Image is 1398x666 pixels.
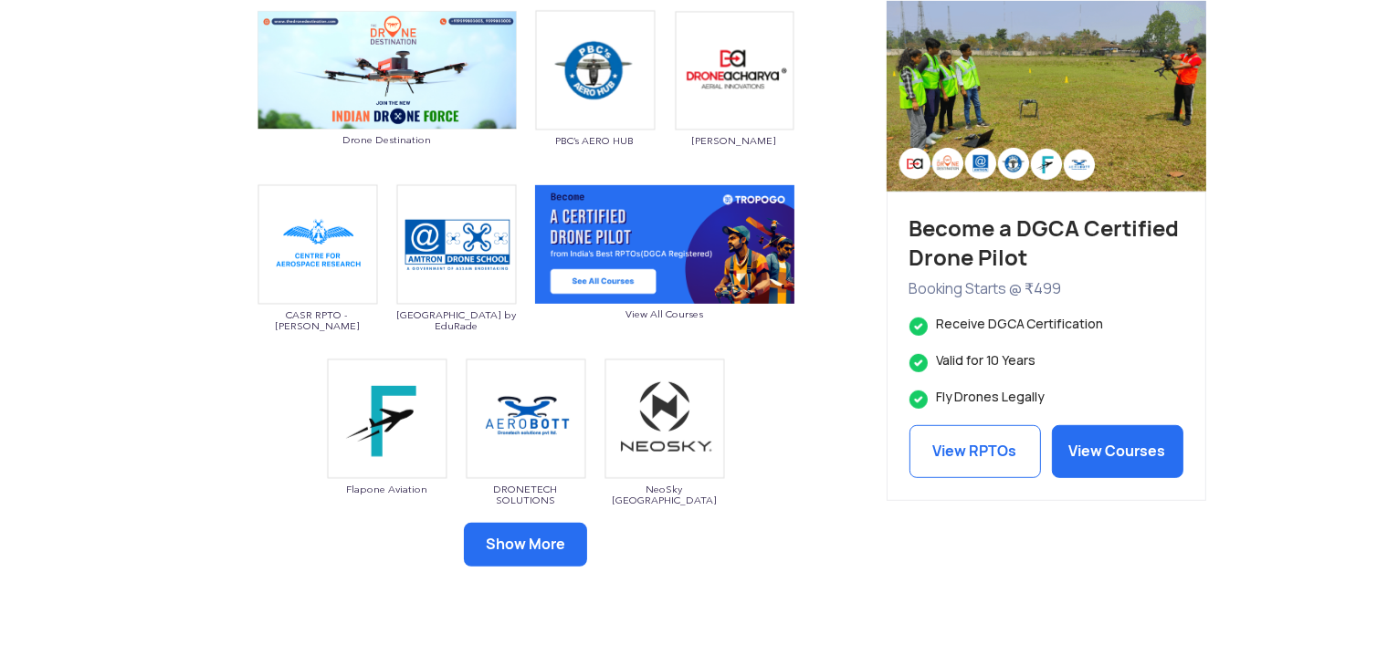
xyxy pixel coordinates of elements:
a: [GEOGRAPHIC_DATA] by EduRade [396,235,517,331]
p: Booking Starts @ ₹499 [909,277,1183,301]
h3: Become a DGCA Certified Drone Pilot [909,214,1183,273]
span: Drone Destination [258,134,517,145]
img: ic_annauniversity.png [258,184,378,305]
img: ic_pbc.png [535,10,656,130]
img: bg_flapone.png [327,359,447,479]
a: PBC’s AERO HUB [535,61,656,146]
span: Flapone Aviation [327,484,447,494]
button: Show More [464,523,587,567]
a: [PERSON_NAME] [674,61,794,146]
a: DRONETECH SOLUTIONS [466,410,586,505]
a: Flapone Aviation [327,410,447,494]
img: img_neosky.png [604,359,725,479]
img: ic_dronacharyaaerial.png [674,11,794,130]
span: [GEOGRAPHIC_DATA] by EduRade [396,309,517,331]
img: bg_droneteech.png [466,359,586,479]
a: CASR RPTO - [PERSON_NAME] [258,235,378,331]
a: View RPTOs [909,425,1041,478]
img: bg_sideadtraining.png [887,1,1206,192]
a: Drone Destination [258,61,517,145]
span: DRONETECH SOLUTIONS [466,484,586,505]
img: ic_dronoedestination_double.png [258,11,517,130]
a: View All Courses [535,235,794,319]
a: View Courses [1052,425,1183,478]
img: ic_tgcourse.png [535,185,794,304]
li: Receive DGCA Certification [909,316,1183,333]
span: PBC’s AERO HUB [535,135,656,146]
a: NeoSky [GEOGRAPHIC_DATA] [604,410,725,505]
span: [PERSON_NAME] [674,135,794,146]
span: NeoSky [GEOGRAPHIC_DATA] [604,484,725,505]
li: Fly Drones Legally [909,389,1183,406]
span: CASR RPTO - [PERSON_NAME] [258,309,378,331]
span: View All Courses [535,308,794,319]
img: ic_amtron.png [396,184,517,305]
li: Valid for 10 Years [909,352,1183,369]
